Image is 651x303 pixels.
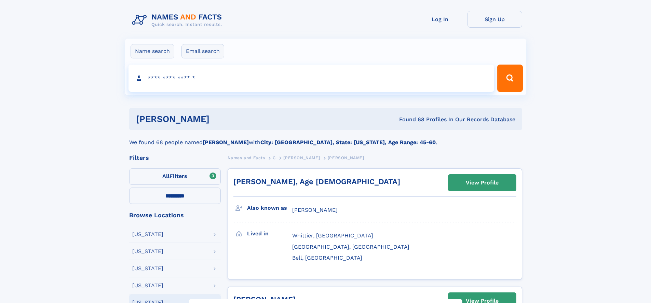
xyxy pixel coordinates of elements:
[283,153,320,162] a: [PERSON_NAME]
[304,116,515,123] div: Found 68 Profiles In Our Records Database
[129,11,228,29] img: Logo Names and Facts
[162,173,169,179] span: All
[328,155,364,160] span: [PERSON_NAME]
[228,153,265,162] a: Names and Facts
[129,212,221,218] div: Browse Locations
[260,139,436,146] b: City: [GEOGRAPHIC_DATA], State: [US_STATE], Age Range: 45-60
[247,202,292,214] h3: Also known as
[292,254,362,261] span: Bell, [GEOGRAPHIC_DATA]
[273,153,276,162] a: C
[132,266,163,271] div: [US_STATE]
[128,65,494,92] input: search input
[273,155,276,160] span: C
[203,139,249,146] b: [PERSON_NAME]
[413,11,467,28] a: Log In
[233,177,400,186] a: [PERSON_NAME], Age [DEMOGRAPHIC_DATA]
[131,44,174,58] label: Name search
[467,11,522,28] a: Sign Up
[283,155,320,160] span: [PERSON_NAME]
[181,44,224,58] label: Email search
[132,249,163,254] div: [US_STATE]
[129,168,221,185] label: Filters
[466,175,499,191] div: View Profile
[132,283,163,288] div: [US_STATE]
[136,115,304,123] h1: [PERSON_NAME]
[448,175,516,191] a: View Profile
[247,228,292,239] h3: Lived in
[129,155,221,161] div: Filters
[292,232,373,239] span: Whittier, [GEOGRAPHIC_DATA]
[497,65,523,92] button: Search Button
[292,207,338,213] span: [PERSON_NAME]
[129,130,522,147] div: We found 68 people named with .
[292,244,409,250] span: [GEOGRAPHIC_DATA], [GEOGRAPHIC_DATA]
[132,232,163,237] div: [US_STATE]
